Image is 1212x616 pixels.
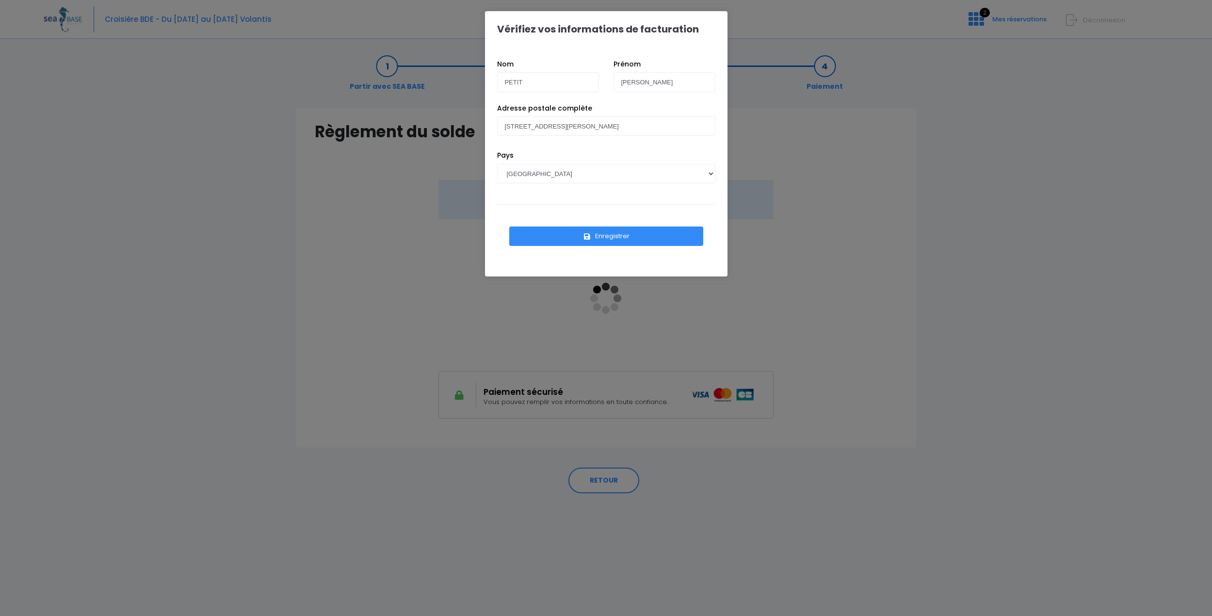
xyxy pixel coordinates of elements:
[509,227,703,246] button: Enregistrer
[497,150,514,161] label: Pays
[497,59,514,69] label: Nom
[497,23,699,35] h1: Vérifiez vos informations de facturation
[497,103,592,113] label: Adresse postale complète
[614,59,641,69] label: Prénom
